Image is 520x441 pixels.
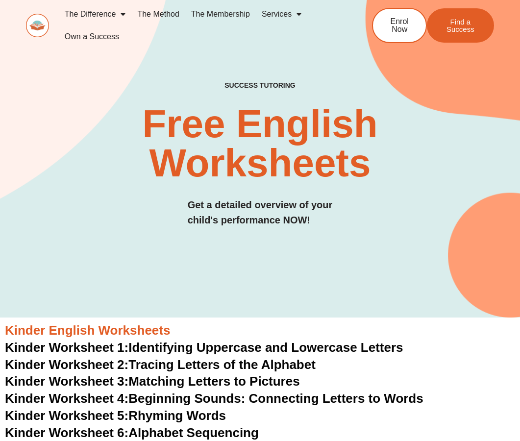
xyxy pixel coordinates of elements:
nav: Menu [59,3,345,48]
span: Kinder Worksheet 2: [5,357,128,372]
a: Kinder Worksheet 6:Alphabet Sequencing [5,425,259,440]
h4: SUCCESS TUTORING​ [191,81,329,90]
h3: Get a detailed overview of your child's performance NOW! [188,197,333,228]
a: Kinder Worksheet 4:Beginning Sounds: Connecting Letters to Words [5,391,423,406]
span: Find a Success [442,18,479,33]
span: Enrol Now [388,18,411,33]
span: Kinder Worksheet 1: [5,340,128,355]
a: The Difference [59,3,132,25]
a: Kinder Worksheet 5:Rhyming Words [5,408,226,423]
h3: Kinder English Worksheets [5,322,515,339]
span: Kinder Worksheet 5: [5,408,128,423]
a: The Membership [185,3,256,25]
a: Own a Success [59,25,125,48]
span: Kinder Worksheet 3: [5,374,128,389]
a: Kinder Worksheet 1:Identifying Uppercase and Lowercase Letters [5,340,403,355]
a: Kinder Worksheet 2:Tracing Letters of the Alphabet [5,357,316,372]
h2: Free English Worksheets​ [105,104,414,183]
a: Kinder Worksheet 3:Matching Letters to Pictures [5,374,300,389]
span: Kinder Worksheet 4: [5,391,128,406]
a: Enrol Now [372,8,427,43]
a: Services [256,3,307,25]
a: The Method [131,3,185,25]
a: Find a Success [427,8,494,43]
span: Kinder Worksheet 6: [5,425,128,440]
